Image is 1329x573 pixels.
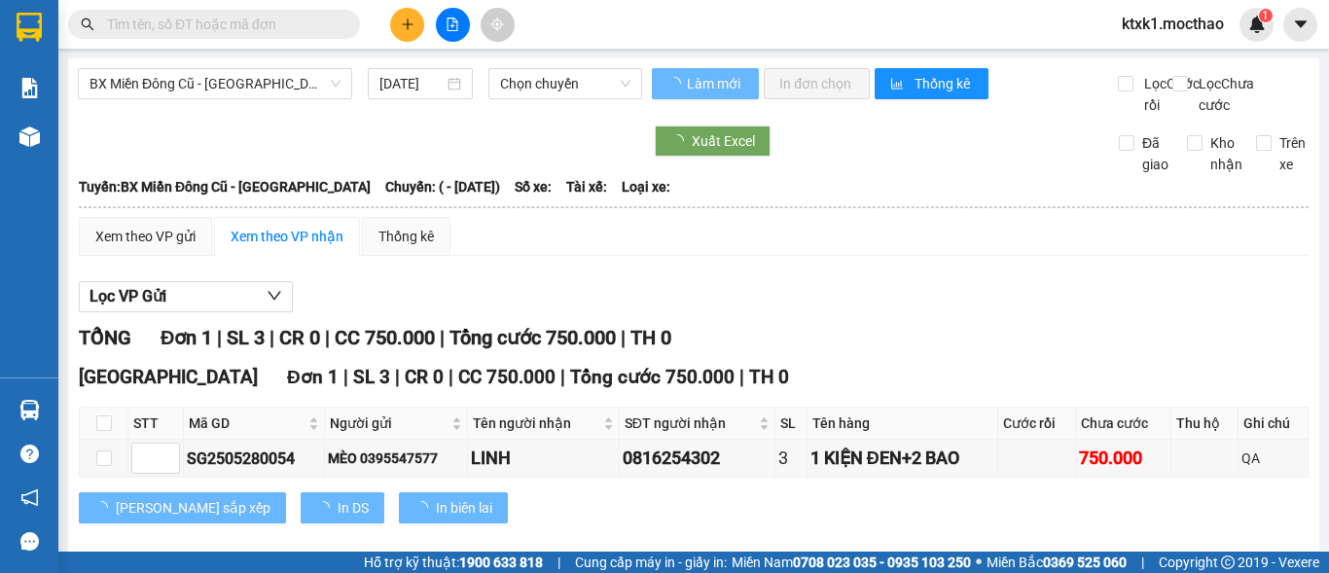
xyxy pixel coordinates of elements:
[399,492,508,523] button: In biên lai
[793,555,971,570] strong: 0708 023 035 - 0935 103 250
[267,288,282,304] span: down
[405,366,444,388] span: CR 0
[998,408,1076,440] th: Cước rồi
[79,179,371,195] b: Tuyến: BX Miền Đông Cũ - [GEOGRAPHIC_DATA]
[116,497,270,519] span: [PERSON_NAME] sắp xếp
[20,445,39,463] span: question-circle
[1221,555,1235,569] span: copyright
[1259,9,1273,22] sup: 1
[667,77,684,90] span: loading
[158,444,179,458] span: Increase Value
[575,552,727,573] span: Cung cấp máy in - giấy in:
[17,13,42,42] img: logo-vxr
[459,555,543,570] strong: 1900 633 818
[401,18,414,31] span: plus
[95,226,196,247] div: Xem theo VP gửi
[20,488,39,507] span: notification
[316,501,338,515] span: loading
[90,284,166,308] span: Lọc VP Gửi
[1134,132,1176,175] span: Đã giao
[1079,445,1167,472] div: 750.000
[328,448,464,469] div: MÈO 0395547577
[94,501,116,515] span: loading
[81,18,94,31] span: search
[449,326,616,349] span: Tổng cước 750.000
[1272,132,1313,175] span: Trên xe
[481,8,515,42] button: aim
[79,366,258,388] span: [GEOGRAPHIC_DATA]
[449,366,453,388] span: |
[775,408,808,440] th: SL
[976,558,982,566] span: ⚪️
[385,176,500,197] span: Chuyến: ( - [DATE])
[107,14,337,35] input: Tìm tên, số ĐT hoặc mã đơn
[764,68,870,99] button: In đơn chọn
[379,73,444,94] input: 11/08/2025
[217,326,222,349] span: |
[364,552,543,573] span: Hỗ trợ kỹ thuật:
[436,8,470,42] button: file-add
[325,326,330,349] span: |
[20,532,39,551] span: message
[158,458,179,473] span: Decrease Value
[1171,408,1239,440] th: Thu hộ
[1239,408,1309,440] th: Ghi chú
[560,366,565,388] span: |
[915,73,973,94] span: Thống kê
[128,408,184,440] th: STT
[623,445,772,472] div: 0816254302
[739,366,744,388] span: |
[189,412,305,434] span: Mã GD
[269,326,274,349] span: |
[732,552,971,573] span: Miền Nam
[79,326,131,349] span: TỔNG
[330,412,448,434] span: Người gửi
[655,125,771,157] button: Xuất Excel
[1043,555,1127,570] strong: 0369 525 060
[279,326,320,349] span: CR 0
[287,366,339,388] span: Đơn 1
[338,497,369,519] span: In DS
[343,366,348,388] span: |
[1141,552,1144,573] span: |
[620,440,775,478] td: 0816254302
[335,326,435,349] span: CC 750.000
[231,226,343,247] div: Xem theo VP nhận
[187,447,321,471] div: SG2505280054
[670,134,692,148] span: loading
[687,73,743,94] span: Làm mới
[19,400,40,420] img: warehouse-icon
[1292,16,1310,33] span: caret-down
[395,366,400,388] span: |
[630,326,671,349] span: TH 0
[652,68,759,99] button: Làm mới
[1248,16,1266,33] img: icon-new-feature
[390,8,424,42] button: plus
[808,408,998,440] th: Tên hàng
[625,412,755,434] span: SĐT người nhận
[500,69,630,98] span: Chọn chuyến
[875,68,988,99] button: bar-chartThống kê
[1283,8,1317,42] button: caret-down
[890,77,907,92] span: bar-chart
[79,492,286,523] button: [PERSON_NAME] sắp xếp
[458,366,556,388] span: CC 750.000
[471,445,616,472] div: LINH
[1241,448,1305,469] div: QA
[163,447,175,458] span: up
[19,78,40,98] img: solution-icon
[19,126,40,147] img: warehouse-icon
[987,552,1127,573] span: Miền Bắc
[515,176,552,197] span: Số xe:
[414,501,436,515] span: loading
[184,440,325,478] td: SG2505280054
[1076,408,1171,440] th: Chưa cước
[468,440,620,478] td: LINH
[79,281,293,312] button: Lọc VP Gửi
[446,18,459,31] span: file-add
[1262,9,1269,22] span: 1
[566,176,607,197] span: Tài xế:
[621,326,626,349] span: |
[90,69,341,98] span: BX Miền Đông Cũ - Tuy Hoà
[810,445,994,472] div: 1 KIỆN ĐEN+2 BAO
